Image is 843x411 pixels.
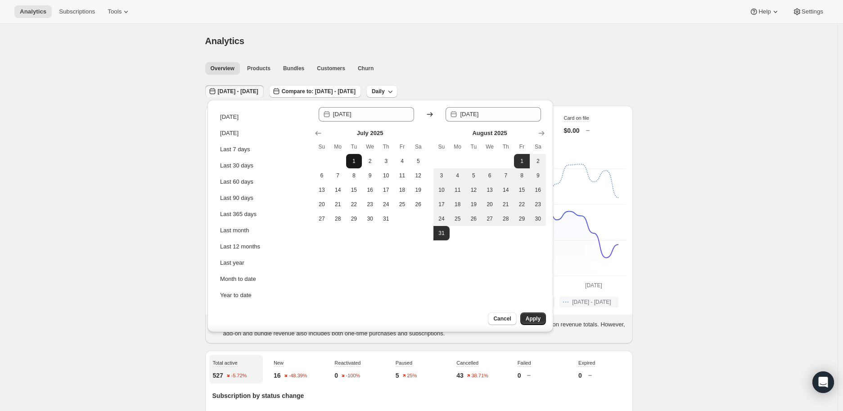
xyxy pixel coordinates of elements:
[398,172,407,179] span: 11
[410,168,426,183] button: Saturday July 12 2025
[365,143,374,150] span: We
[213,360,238,366] span: Total active
[485,186,494,194] span: 13
[378,197,394,212] button: Thursday July 24 2025
[362,154,378,168] button: Wednesday July 2 2025
[530,212,546,226] button: Saturday August 30 2025
[334,172,343,179] span: 7
[414,172,423,179] span: 12
[414,186,423,194] span: 19
[533,172,542,179] span: 9
[231,373,247,379] text: -5.72%
[433,212,450,226] button: Sunday August 24 2025
[346,197,362,212] button: Tuesday July 22 2025
[205,85,264,98] button: [DATE] - [DATE]
[398,186,407,194] span: 18
[466,168,482,183] button: Tuesday August 5 2025
[317,172,326,179] span: 6
[346,140,362,154] th: Tuesday
[350,201,359,208] span: 22
[394,168,410,183] button: Friday July 11 2025
[518,360,531,366] span: Failed
[482,168,498,183] button: Wednesday August 6 2025
[578,360,595,366] span: Expired
[498,140,514,154] th: Thursday
[437,201,446,208] span: 17
[20,8,46,15] span: Analytics
[282,88,356,95] span: Compare to: [DATE] - [DATE]
[482,140,498,154] th: Wednesday
[469,215,478,222] span: 26
[485,215,494,222] span: 27
[334,186,343,194] span: 14
[54,5,100,18] button: Subscriptions
[317,186,326,194] span: 13
[330,212,346,226] button: Monday July 28 2025
[220,226,249,235] div: Last month
[501,215,510,222] span: 28
[358,65,374,72] span: Churn
[220,275,256,284] div: Month to date
[362,212,378,226] button: Wednesday July 30 2025
[362,168,378,183] button: Wednesday July 9 2025
[330,197,346,212] button: Monday July 21 2025
[530,183,546,197] button: Saturday August 16 2025
[498,183,514,197] button: Thursday August 14 2025
[398,201,407,208] span: 25
[514,168,530,183] button: Friday August 8 2025
[518,215,527,222] span: 29
[330,140,346,154] th: Monday
[382,186,391,194] span: 17
[466,212,482,226] button: Tuesday August 26 2025
[518,143,527,150] span: Fr
[217,158,307,173] button: Last 30 days
[437,186,446,194] span: 10
[217,142,307,157] button: Last 7 days
[217,191,307,205] button: Last 90 days
[493,315,511,322] span: Cancel
[350,158,359,165] span: 1
[289,373,307,379] text: -48.39%
[469,172,478,179] span: 5
[346,183,362,197] button: Tuesday July 15 2025
[220,113,239,122] div: [DATE]
[398,143,407,150] span: Fr
[469,186,478,194] span: 12
[317,65,345,72] span: Customers
[217,256,307,270] button: Last year
[514,154,530,168] button: Start of range Friday August 1 2025
[330,183,346,197] button: Monday July 14 2025
[334,215,343,222] span: 28
[317,201,326,208] span: 20
[437,143,446,150] span: Su
[456,360,478,366] span: Cancelled
[410,197,426,212] button: Saturday July 26 2025
[530,140,546,154] th: Saturday
[498,168,514,183] button: Thursday August 7 2025
[396,360,412,366] span: Paused
[220,194,253,203] div: Last 90 days
[378,140,394,154] th: Thursday
[362,183,378,197] button: Wednesday July 16 2025
[396,371,399,380] p: 5
[466,197,482,212] button: Tuesday August 19 2025
[394,154,410,168] button: Friday July 4 2025
[518,186,527,194] span: 15
[217,126,307,140] button: [DATE]
[346,373,361,379] text: -100%
[514,140,530,154] th: Friday
[501,186,510,194] span: 14
[414,201,423,208] span: 26
[437,230,446,237] span: 31
[247,65,270,72] span: Products
[365,186,374,194] span: 16
[450,140,466,154] th: Monday
[102,5,136,18] button: Tools
[410,140,426,154] th: Saturday
[314,140,330,154] th: Sunday
[530,168,546,183] button: Saturday August 9 2025
[378,212,394,226] button: Thursday July 31 2025
[758,8,771,15] span: Help
[407,373,417,379] text: 25%
[498,197,514,212] button: Thursday August 21 2025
